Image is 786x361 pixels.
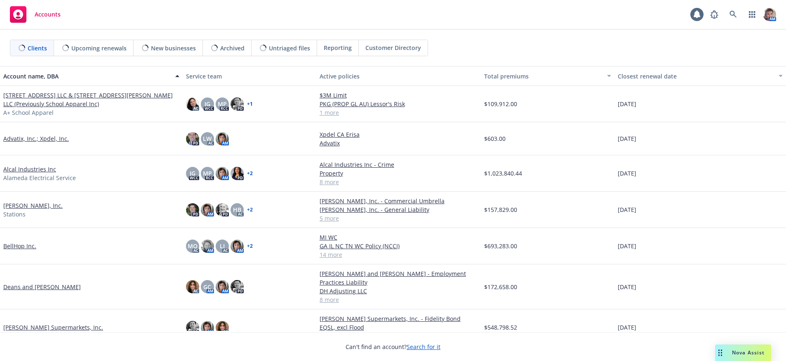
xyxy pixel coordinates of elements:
[269,44,310,52] span: Untriaged files
[220,44,245,52] span: Archived
[324,43,352,52] span: Reporting
[484,242,517,250] span: $693,283.00
[618,134,636,143] span: [DATE]
[3,173,76,182] span: Alameda Electrical Service
[407,343,440,351] a: Search for it
[481,66,614,86] button: Total premiums
[3,108,54,117] span: A+ School Apparel
[183,66,316,86] button: Service team
[618,323,636,332] span: [DATE]
[484,100,517,108] span: $109,912.00
[186,72,313,81] div: Service team
[320,269,478,287] a: [PERSON_NAME] and [PERSON_NAME] - Employment Practices Liability
[201,203,214,216] img: photo
[320,178,478,186] a: 8 more
[320,205,478,214] a: [PERSON_NAME], Inc. - General Liability
[203,283,211,291] span: GC
[484,205,517,214] span: $157,829.00
[763,8,776,21] img: photo
[188,242,198,250] span: MQ
[186,132,199,145] img: photo
[614,66,786,86] button: Closest renewal date
[7,3,64,26] a: Accounts
[618,205,636,214] span: [DATE]
[618,169,636,178] span: [DATE]
[346,342,440,351] span: Can't find an account?
[320,197,478,205] a: [PERSON_NAME], Inc. - Commercial Umbrella
[484,134,506,143] span: $603.00
[216,321,229,334] img: photo
[201,321,214,334] img: photo
[190,169,195,178] span: JG
[320,214,478,223] a: 5 more
[186,280,199,293] img: photo
[320,314,478,323] a: [PERSON_NAME] Supermarkets, Inc. - Fidelity Bond
[320,91,478,100] a: $3M Limit
[216,167,229,180] img: photo
[725,6,741,23] a: Search
[247,102,253,107] a: + 1
[316,66,481,86] button: Active policies
[320,287,478,295] a: DH Adjusting LLC
[744,6,760,23] a: Switch app
[231,97,244,111] img: photo
[320,295,478,304] a: 8 more
[484,283,517,291] span: $172,658.00
[218,100,227,108] span: MP
[3,323,103,332] a: [PERSON_NAME] Supermarkets, Inc.
[3,242,36,250] a: BellHop Inc.
[35,11,61,18] span: Accounts
[216,132,229,145] img: photo
[205,100,210,108] span: JG
[320,160,478,169] a: Alcal Industries Inc - Crime
[618,242,636,250] span: [DATE]
[320,233,478,242] a: MI WC
[247,207,253,212] a: + 2
[484,169,522,178] span: $1,023,840.44
[231,167,244,180] img: photo
[3,134,69,143] a: Advatix, Inc.; Xpdel, Inc.
[186,97,199,111] img: photo
[3,283,81,291] a: Deans and [PERSON_NAME]
[231,240,244,253] img: photo
[715,344,771,361] button: Nova Assist
[231,280,244,293] img: photo
[484,323,517,332] span: $548,798.52
[203,134,212,143] span: LW
[320,130,478,139] a: Xpdel CA Erisa
[320,169,478,178] a: Property
[216,280,229,293] img: photo
[618,283,636,291] span: [DATE]
[233,205,241,214] span: HB
[320,72,478,81] div: Active policies
[732,349,765,356] span: Nova Assist
[706,6,722,23] a: Report a Bug
[220,242,225,250] span: LI
[203,169,212,178] span: MP
[216,203,229,216] img: photo
[320,242,478,250] a: GA IL NC TN WC Policy (NCCI)
[320,250,478,259] a: 14 more
[151,44,196,52] span: New businesses
[618,100,636,108] span: [DATE]
[71,44,127,52] span: Upcoming renewals
[3,201,63,210] a: [PERSON_NAME], Inc.
[320,139,478,147] a: Advatix
[3,91,179,108] a: [STREET_ADDRESS] LLC & [STREET_ADDRESS][PERSON_NAME] LLC (Previously School Apparel Inc)
[186,321,199,334] img: photo
[618,72,774,81] div: Closest renewal date
[201,240,214,253] img: photo
[247,244,253,249] a: + 2
[365,43,421,52] span: Customer Directory
[3,165,56,173] a: Alcal Industries Inc
[186,203,199,216] img: photo
[320,108,478,117] a: 1 more
[247,171,253,176] a: + 2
